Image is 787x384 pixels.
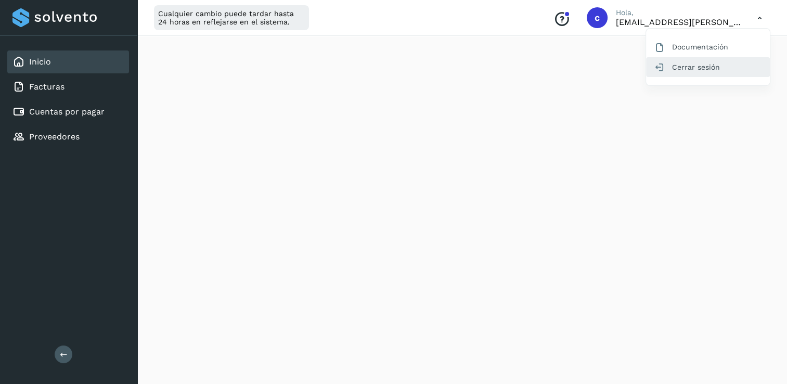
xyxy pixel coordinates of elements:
div: Proveedores [7,125,129,148]
div: Documentación [646,37,770,57]
div: Cerrar sesión [646,57,770,77]
a: Inicio [29,57,51,67]
div: Facturas [7,75,129,98]
div: Inicio [7,50,129,73]
a: Cuentas por pagar [29,107,105,117]
div: Cuentas por pagar [7,100,129,123]
a: Proveedores [29,132,80,142]
a: Facturas [29,82,64,92]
